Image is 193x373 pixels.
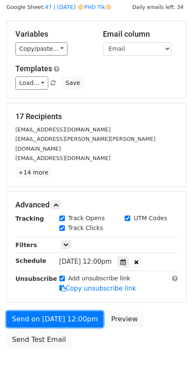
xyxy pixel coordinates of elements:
[6,332,71,348] a: Send Test Email
[15,275,57,282] strong: Unsubscribe
[129,3,187,12] span: Daily emails left: 34
[15,257,46,264] strong: Schedule
[61,76,84,90] button: Save
[15,76,48,90] a: Load...
[15,42,67,55] a: Copy/paste...
[68,214,105,223] label: Track Opens
[6,4,112,10] small: Google Sheet:
[150,332,193,373] iframe: Chat Widget
[15,200,178,210] h5: Advanced
[15,167,51,178] a: +14 more
[15,155,111,161] small: [EMAIL_ADDRESS][DOMAIN_NAME]
[15,112,178,121] h5: 17 Recipients
[105,311,143,327] a: Preview
[15,215,44,222] strong: Tracking
[6,311,103,327] a: Send on [DATE] 12:00pm
[15,126,111,133] small: [EMAIL_ADDRESS][DOMAIN_NAME]
[103,29,178,39] h5: Email column
[134,214,167,223] label: UTM Codes
[15,136,155,152] small: [EMAIL_ADDRESS][PERSON_NAME][PERSON_NAME][DOMAIN_NAME]
[59,285,136,292] a: Copy unsubscribe link
[68,274,131,283] label: Add unsubscribe link
[45,4,112,10] a: 47 | [DATE] 🔆PHD Tik🔆
[59,258,112,265] span: [DATE] 12:00pm
[15,64,52,73] a: Templates
[129,4,187,10] a: Daily emails left: 34
[15,29,90,39] h5: Variables
[15,242,37,248] strong: Filters
[68,224,103,233] label: Track Clicks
